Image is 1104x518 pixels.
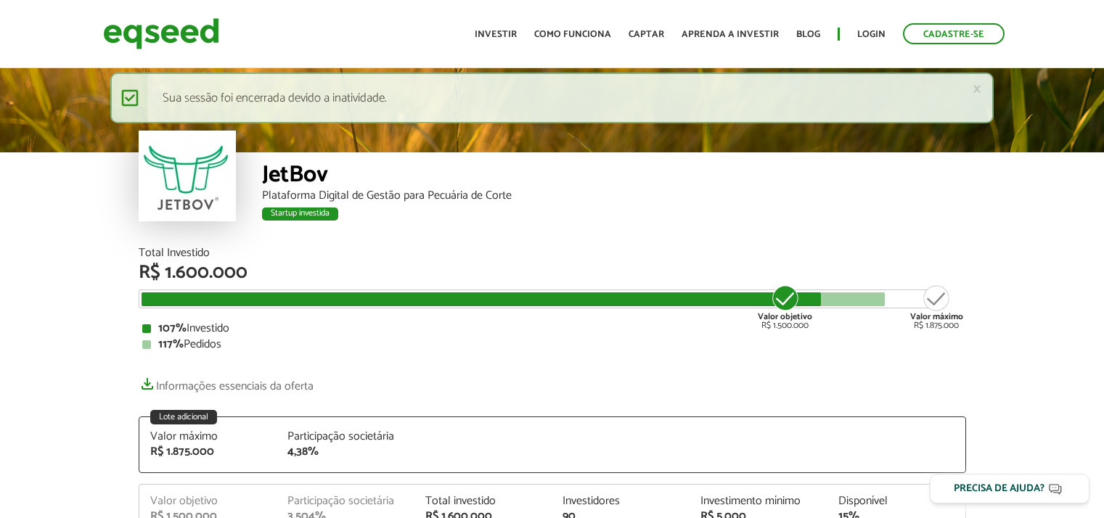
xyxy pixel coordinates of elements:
div: 4,38% [287,446,404,458]
strong: 117% [158,334,184,354]
img: EqSeed [103,15,219,53]
div: Pedidos [142,339,962,350]
div: Investimento mínimo [700,496,817,507]
div: Valor objetivo [150,496,266,507]
strong: 107% [158,318,187,338]
a: Informações essenciais da oferta [139,372,314,392]
div: R$ 1.875.000 [910,284,963,330]
strong: Valor objetivo [758,310,812,324]
div: Investido [142,323,962,334]
a: Investir [475,30,517,39]
div: R$ 1.875.000 [150,446,266,458]
div: Plataforma Digital de Gestão para Pecuária de Corte [262,190,966,202]
div: R$ 1.500.000 [758,284,812,330]
a: Como funciona [534,30,611,39]
div: Lote adicional [150,410,217,424]
div: Startup investida [262,207,338,221]
a: × [973,81,981,96]
a: Blog [796,30,820,39]
a: Captar [629,30,664,39]
strong: Valor máximo [910,310,963,324]
div: Valor máximo [150,431,266,443]
div: Total investido [425,496,541,507]
div: Participação societária [287,431,404,443]
div: Total Investido [139,247,966,259]
a: Aprenda a investir [682,30,779,39]
div: Disponível [838,496,954,507]
div: R$ 1.600.000 [139,263,966,282]
div: Participação societária [287,496,404,507]
a: Cadastre-se [903,23,1005,44]
div: Investidores [563,496,679,507]
a: Login [857,30,886,39]
div: Sua sessão foi encerrada devido a inatividade. [110,73,994,123]
div: JetBov [262,163,966,190]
